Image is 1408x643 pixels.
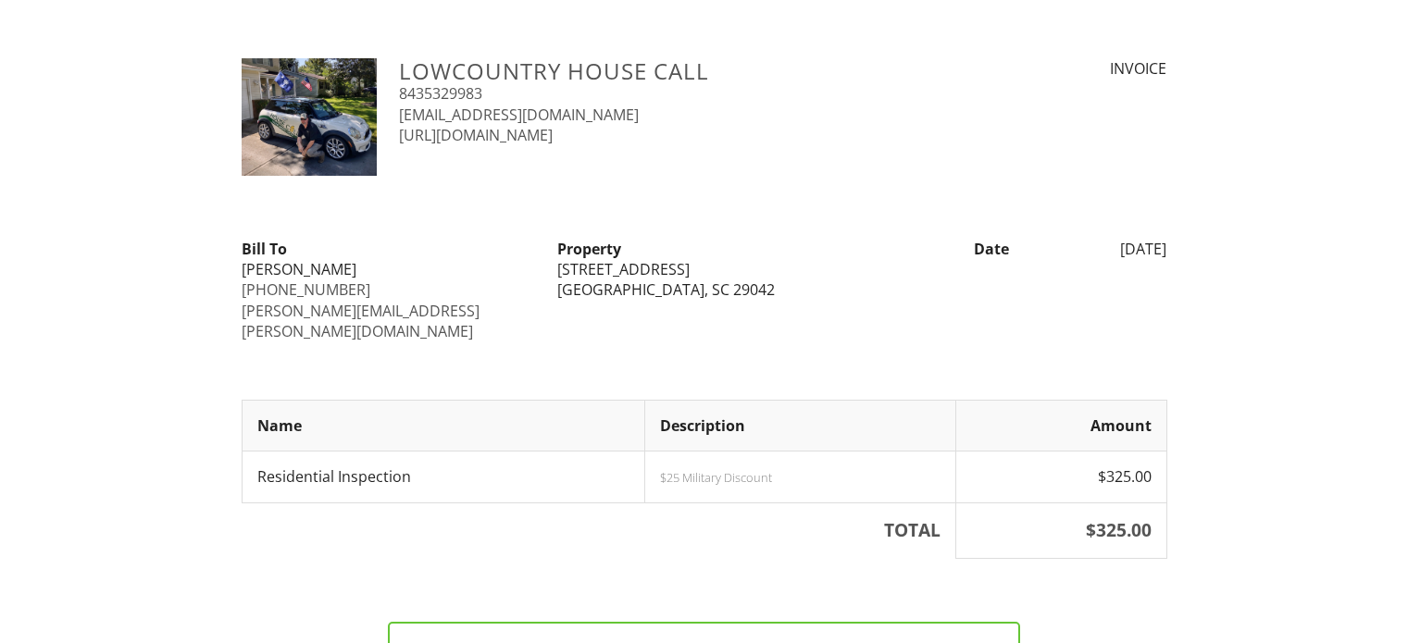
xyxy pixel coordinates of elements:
a: 8435329983 [399,83,482,104]
div: $25 Military Discount [660,470,941,485]
a: [URL][DOMAIN_NAME] [399,125,553,145]
strong: Bill To [242,239,287,259]
div: [STREET_ADDRESS] [557,259,851,279]
a: [PHONE_NUMBER] [242,279,370,300]
th: $325.00 [956,502,1166,558]
div: INVOICE [952,58,1166,79]
a: [PERSON_NAME][EMAIL_ADDRESS][PERSON_NAME][DOMAIN_NAME] [242,301,480,341]
div: [PERSON_NAME] [242,259,535,279]
td: $325.00 [956,451,1166,502]
th: Description [644,401,956,451]
th: TOTAL [242,502,956,558]
div: Date [862,239,1020,259]
th: Amount [956,401,1166,451]
div: [DATE] [1020,239,1178,259]
strong: Property [557,239,621,259]
span: Residential Inspection [257,466,411,487]
h3: Lowcountry House Call [399,58,929,83]
a: [EMAIL_ADDRESS][DOMAIN_NAME] [399,105,639,125]
div: [GEOGRAPHIC_DATA], SC 29042 [557,279,851,300]
th: Name [242,401,644,451]
img: IMG_20220920_130849158_HDR_3.jpg [242,58,378,176]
